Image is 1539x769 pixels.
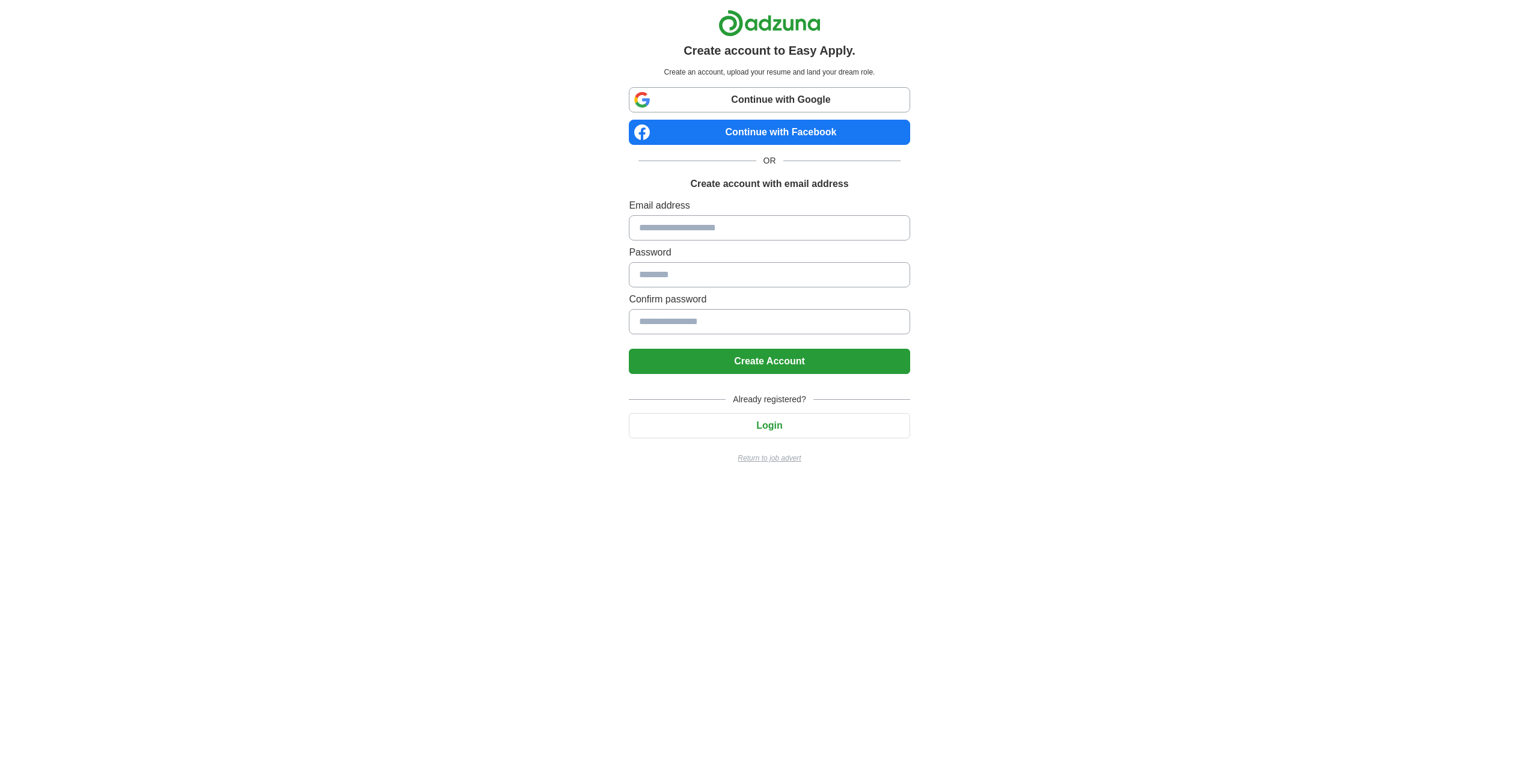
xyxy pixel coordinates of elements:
p: Create an account, upload your resume and land your dream role. [631,67,907,78]
a: Continue with Google [629,87,910,112]
a: Return to job advert [629,453,910,464]
span: Already registered? [726,393,813,406]
label: Password [629,245,910,260]
span: OR [756,155,783,167]
button: Login [629,413,910,438]
label: Email address [629,198,910,213]
a: Login [629,420,910,430]
h1: Create account with email address [690,177,848,191]
img: Adzuna logo [718,10,821,37]
button: Create Account [629,349,910,374]
a: Continue with Facebook [629,120,910,145]
label: Confirm password [629,292,910,307]
h1: Create account to Easy Apply. [684,41,855,60]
